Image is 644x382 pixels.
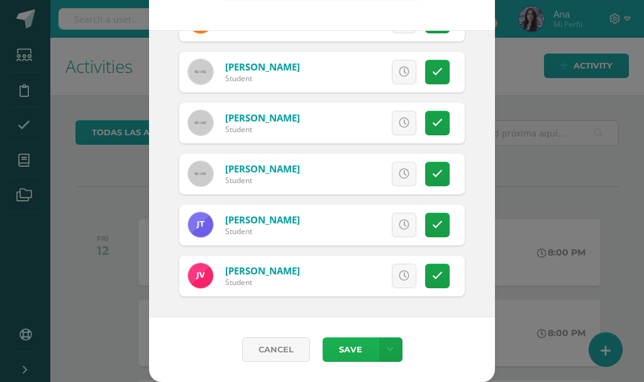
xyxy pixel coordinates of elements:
div: Student [225,226,300,237]
a: [PERSON_NAME] [225,264,300,277]
img: 60x60 [188,59,213,84]
div: Student [225,124,300,135]
img: 60x60 [188,110,213,135]
a: [PERSON_NAME] [225,111,300,124]
div: Student [225,277,300,288]
img: 2ea8b30d5f51984a3c54eb5adbd5734b.png [188,212,213,237]
a: Cancel [242,337,310,362]
a: [PERSON_NAME] [225,213,300,226]
div: Student [225,175,300,186]
button: Save [323,337,378,362]
a: [PERSON_NAME] [225,60,300,73]
img: 60x60 [188,161,213,186]
a: [PERSON_NAME] [225,162,300,175]
div: Student [225,73,300,84]
img: 1af9300aaaf9ae00e2fd037b78951659.png [188,263,213,288]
